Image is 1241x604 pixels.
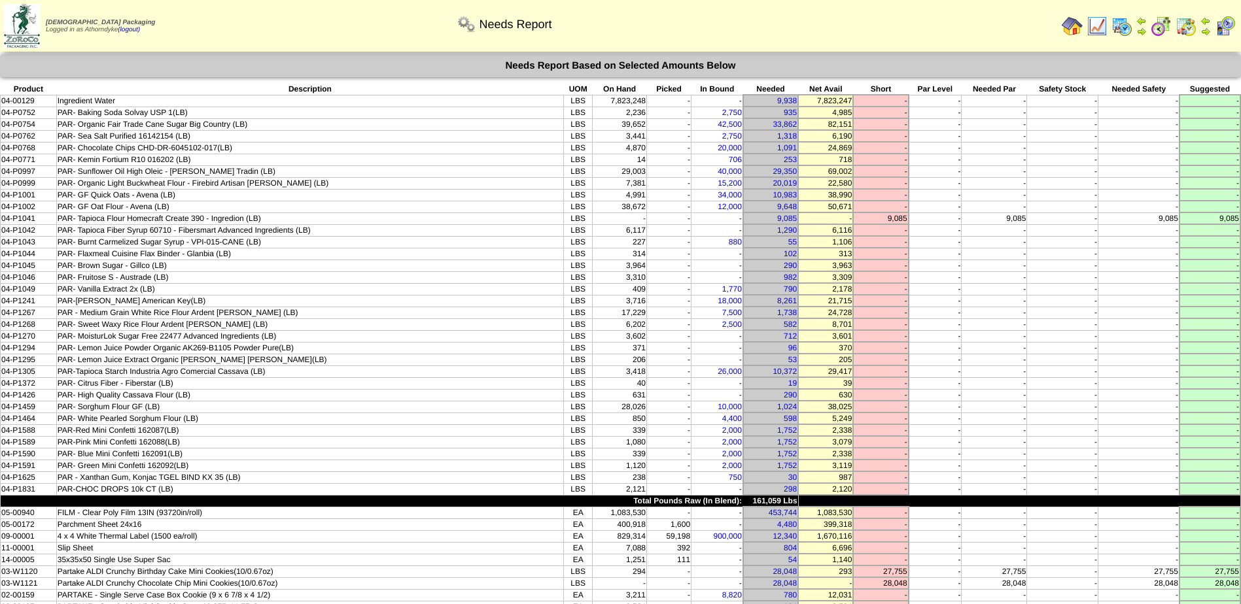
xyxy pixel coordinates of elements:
td: LBS [564,154,593,165]
td: - [909,118,962,130]
a: 102 [784,249,797,258]
td: - [962,107,1027,118]
td: - [853,95,908,107]
td: 04-P1049 [1,283,57,295]
td: - [646,177,691,189]
td: - [1180,130,1240,142]
td: - [853,165,908,177]
td: 4,985 [798,107,853,118]
a: 12,000 [718,202,742,211]
td: - [962,118,1027,130]
td: 1,106 [798,236,853,248]
td: LBS [564,118,593,130]
td: - [853,260,908,271]
td: 313 [798,248,853,260]
td: - [909,189,962,201]
td: - [646,260,691,271]
a: 582 [784,320,797,329]
td: - [1098,130,1180,142]
td: - [962,189,1027,201]
td: - [853,248,908,260]
td: - [909,142,962,154]
a: 9,085 [777,214,797,223]
td: 22,580 [798,177,853,189]
td: PAR- Organic Fair Trade Cane Sugar Big Country (LB) [56,118,563,130]
td: - [1098,236,1180,248]
td: - [646,248,691,260]
a: 55 [788,237,797,246]
td: - [909,212,962,224]
td: - [1180,189,1240,201]
th: Description [56,84,563,95]
td: - [853,130,908,142]
a: 290 [784,390,797,399]
td: - [962,130,1027,142]
a: 30 [788,473,797,482]
td: LBS [564,271,593,283]
td: - [1027,165,1098,177]
td: PAR- GF Oat Flour - Avena (LB) [56,201,563,212]
a: 20,019 [773,178,797,188]
td: - [853,201,908,212]
td: - [909,95,962,107]
a: 1,752 [777,449,797,458]
td: - [1027,189,1098,201]
th: Net Avail [798,84,853,95]
td: - [1098,260,1180,271]
td: LBS [564,95,593,107]
td: 4,991 [593,189,647,201]
a: 935 [784,108,797,117]
td: 04-P1044 [1,248,57,260]
img: arrowleft.gif [1136,16,1147,26]
td: - [646,283,691,295]
td: 04-P0754 [1,118,57,130]
td: - [1180,177,1240,189]
td: - [1027,248,1098,260]
td: - [691,248,743,260]
td: - [691,224,743,236]
td: PAR- GF Quick Oats - Avena (LB) [56,189,563,201]
td: - [798,212,853,224]
td: - [1180,236,1240,248]
a: 804 [784,543,797,552]
a: 1,770 [722,284,742,294]
td: - [853,271,908,283]
a: 54 [788,555,797,564]
a: 790 [784,284,797,294]
td: - [646,154,691,165]
td: 9,085 [962,212,1027,224]
td: 2,178 [798,283,853,295]
td: - [1027,224,1098,236]
a: 34,000 [718,190,742,199]
td: - [1098,107,1180,118]
td: - [962,154,1027,165]
td: 3,963 [798,260,853,271]
span: Needs Report [479,18,551,31]
td: 24,869 [798,142,853,154]
td: LBS [564,142,593,154]
a: 33,862 [773,120,797,129]
a: 712 [784,331,797,341]
a: 1,318 [777,131,797,141]
td: - [646,189,691,201]
td: 3,309 [798,271,853,283]
td: - [1180,260,1240,271]
td: 9,085 [1180,212,1240,224]
td: LBS [564,212,593,224]
td: 38,990 [798,189,853,201]
a: 18,000 [718,296,742,305]
a: 1,091 [777,143,797,152]
a: 750 [729,473,742,482]
td: - [853,142,908,154]
a: 19 [788,378,797,388]
td: - [962,236,1027,248]
td: - [1098,201,1180,212]
a: 900,000 [713,531,741,541]
td: PAR- Burnt Carmelized Sugar Syrup - VPI-015-CANE (LB) [56,236,563,248]
td: - [646,107,691,118]
td: 2,236 [593,107,647,118]
a: 96 [788,343,797,352]
td: - [646,212,691,224]
a: 28,048 [773,567,797,576]
td: 3,964 [593,260,647,271]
